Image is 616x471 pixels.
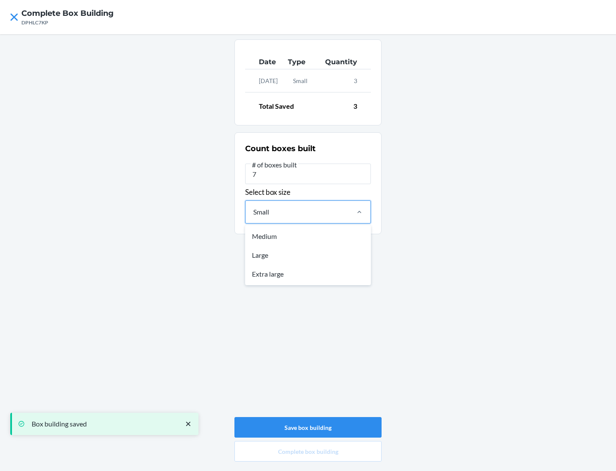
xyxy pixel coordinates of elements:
[184,420,192,428] svg: close toast
[245,55,286,69] th: Date
[234,417,382,438] button: Save box building
[21,8,114,19] h4: Complete Box building
[286,55,314,69] th: Type
[32,420,175,428] p: Box building saved
[245,143,316,154] h2: Count boxes built
[245,140,371,226] div: Select box size
[314,69,371,92] td: 3
[251,161,298,169] span: # of boxes built
[247,265,369,283] div: Extra large
[234,441,382,462] button: Complete box building
[21,19,114,27] div: DPHLC7KP
[286,69,314,92] td: Small
[247,227,369,246] div: Medium
[252,207,253,217] input: SmallMediumLargeExtra large
[353,101,357,111] p: 3
[247,246,369,265] div: Large
[253,207,269,217] div: Small
[245,69,286,92] td: [DATE]
[259,101,294,111] p: Total Saved
[245,164,371,184] input: # of boxes built
[314,55,371,69] th: Quantity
